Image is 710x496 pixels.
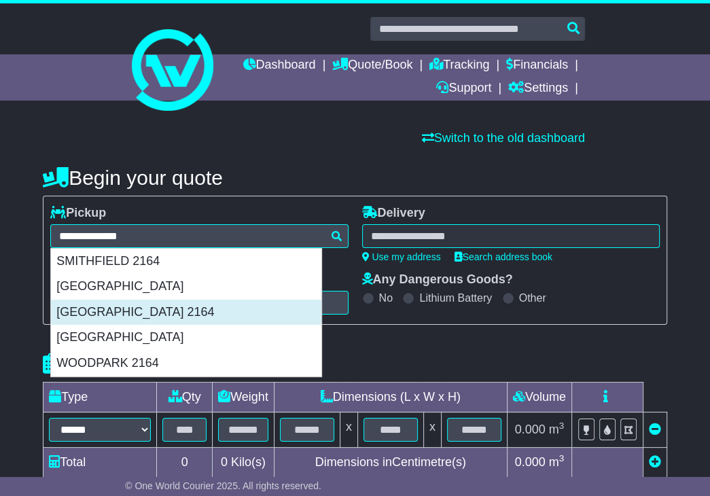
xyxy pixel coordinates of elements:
[43,353,213,375] h4: Package details |
[43,383,157,412] td: Type
[362,272,513,287] label: Any Dangerous Goods?
[559,421,565,431] sup: 3
[50,206,106,221] label: Pickup
[51,249,321,274] div: SMITHFIELD 2164
[221,455,228,469] span: 0
[455,251,552,262] a: Search address book
[649,455,661,469] a: Add new item
[422,131,585,145] a: Switch to the old dashboard
[213,383,274,412] td: Weight
[515,423,546,436] span: 0.000
[379,291,393,304] label: No
[274,383,507,412] td: Dimensions (L x W x H)
[362,251,441,262] a: Use my address
[362,206,425,221] label: Delivery
[515,455,546,469] span: 0.000
[50,224,348,248] typeahead: Please provide city
[549,455,565,469] span: m
[213,448,274,478] td: Kilo(s)
[419,291,492,304] label: Lithium Battery
[332,54,412,77] a: Quote/Book
[51,325,321,351] div: [GEOGRAPHIC_DATA]
[43,448,157,478] td: Total
[51,274,321,300] div: [GEOGRAPHIC_DATA]
[43,166,667,189] h4: Begin your quote
[649,423,661,436] a: Remove this item
[549,423,565,436] span: m
[274,448,507,478] td: Dimensions in Centimetre(s)
[506,54,568,77] a: Financials
[125,480,321,491] span: © One World Courier 2025. All rights reserved.
[519,291,546,304] label: Other
[423,412,441,448] td: x
[157,383,213,412] td: Qty
[243,54,315,77] a: Dashboard
[508,77,568,101] a: Settings
[436,77,491,101] a: Support
[429,54,489,77] a: Tracking
[340,412,357,448] td: x
[157,448,213,478] td: 0
[51,300,321,325] div: [GEOGRAPHIC_DATA] 2164
[559,453,565,463] sup: 3
[51,351,321,376] div: WOODPARK 2164
[507,383,571,412] td: Volume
